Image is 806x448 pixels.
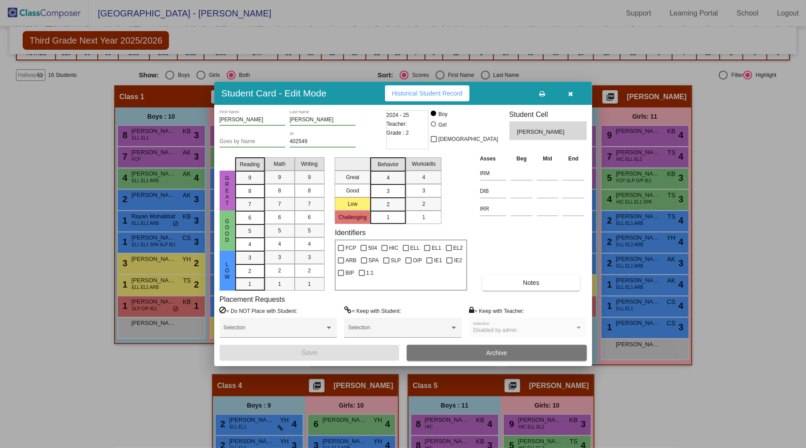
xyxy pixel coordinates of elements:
[560,154,586,164] th: End
[422,213,425,221] span: 1
[240,160,260,168] span: Reading
[308,173,311,181] span: 9
[278,253,281,261] span: 3
[221,88,327,99] h3: Student Card - Edit Mode
[278,200,281,208] span: 7
[220,139,285,145] input: goes by name
[308,213,311,221] span: 6
[308,227,311,235] span: 5
[410,243,420,253] span: ELL
[478,154,509,164] th: Asses
[249,200,252,208] span: 7
[369,255,379,266] span: SPA
[387,174,390,182] span: 4
[335,228,365,237] label: Identifiers
[308,240,311,248] span: 4
[249,254,252,262] span: 3
[438,134,498,144] span: [DEMOGRAPHIC_DATA]
[509,154,535,164] th: Beg
[469,306,524,315] label: = Keep with Teacher:
[482,275,580,291] button: Notes
[480,167,506,180] input: assessment
[290,139,356,145] input: Enter ID
[387,200,390,208] span: 2
[278,227,281,235] span: 5
[523,279,540,286] span: Notes
[344,306,401,315] label: = Keep with Student:
[308,200,311,208] span: 7
[249,214,252,222] span: 6
[480,202,506,216] input: assessment
[434,255,442,266] span: IE1
[422,187,425,195] span: 3
[249,267,252,275] span: 2
[278,213,281,221] span: 6
[249,187,252,195] span: 8
[274,160,286,168] span: Math
[480,184,506,198] input: assessment
[249,174,252,182] span: 9
[223,218,231,243] span: Good
[453,243,463,253] span: EL2
[387,120,407,128] span: Teacher:
[438,110,448,118] div: Boy
[278,240,281,248] span: 4
[387,111,409,120] span: 2024 - 25
[301,349,317,356] span: Save
[385,85,470,101] button: Historical Student Record
[473,327,517,333] span: Disabled by admin
[345,268,354,278] span: BIP
[432,243,441,253] span: EL1
[301,160,317,168] span: Writing
[345,255,357,266] span: ARB
[422,173,425,181] span: 4
[249,240,252,248] span: 4
[454,255,462,266] span: IE2
[387,187,390,195] span: 3
[368,243,377,253] span: 504
[220,306,297,315] label: = Do NOT Place with Student:
[392,90,463,97] span: Historical Student Record
[407,345,587,361] button: Archive
[223,261,231,280] span: Low
[422,200,425,208] span: 2
[389,243,398,253] span: HIC
[278,173,281,181] span: 9
[308,187,311,195] span: 8
[387,213,390,221] span: 1
[391,255,401,266] span: SLP
[220,295,285,304] label: Placement Requests
[308,267,311,275] span: 2
[308,253,311,261] span: 3
[345,243,356,253] span: FCP
[223,175,231,206] span: Great
[378,160,399,168] span: Behavior
[509,110,587,119] h3: Student Cell
[438,121,447,129] div: Girl
[278,267,281,275] span: 2
[249,227,252,235] span: 5
[366,268,374,278] span: 1:1
[278,280,281,288] span: 1
[412,160,436,168] span: Workskills
[308,280,311,288] span: 1
[278,187,281,195] span: 8
[413,255,422,266] span: O/P
[486,349,507,356] span: Archive
[535,154,561,164] th: Mid
[387,128,409,137] span: Grade : 2
[220,345,400,361] button: Save
[249,280,252,288] span: 1
[517,128,566,136] span: [PERSON_NAME]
